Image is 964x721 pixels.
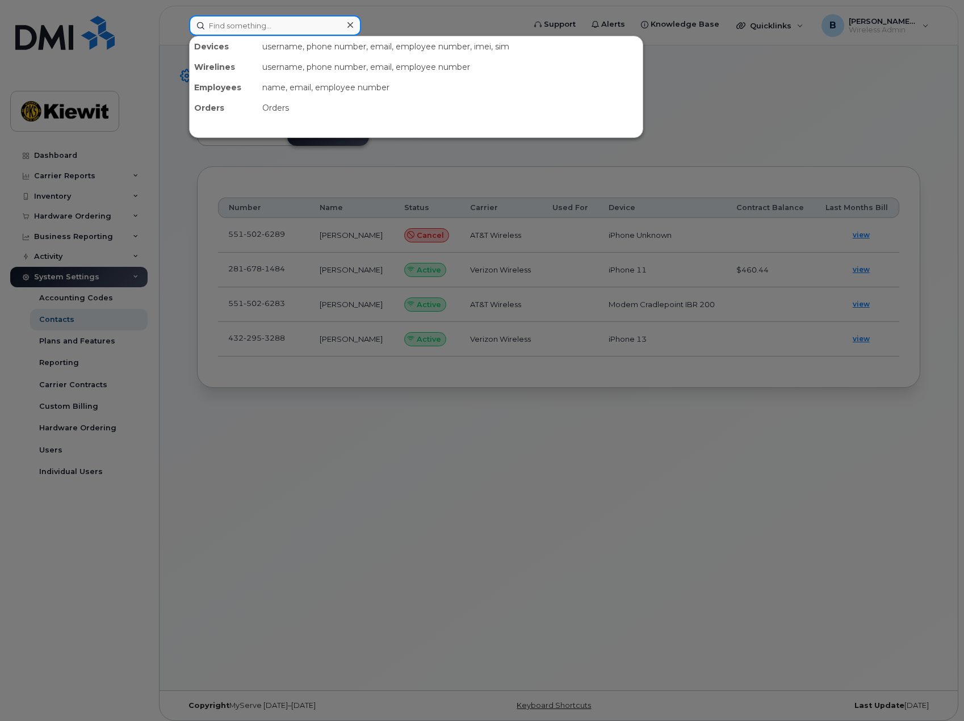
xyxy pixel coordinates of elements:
[258,57,643,77] div: username, phone number, email, employee number
[258,36,643,57] div: username, phone number, email, employee number, imei, sim
[190,98,258,118] div: Orders
[190,57,258,77] div: Wirelines
[258,77,643,98] div: name, email, employee number
[190,36,258,57] div: Devices
[258,98,643,118] div: Orders
[190,77,258,98] div: Employees
[915,672,955,712] iframe: Messenger Launcher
